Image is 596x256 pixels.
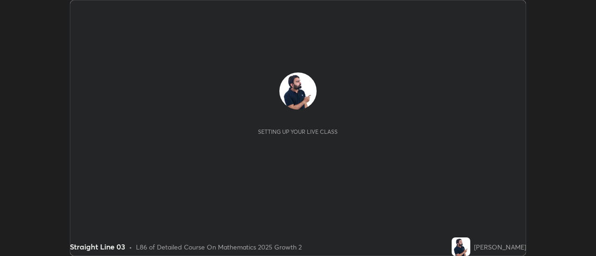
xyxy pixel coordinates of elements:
img: d555e2c214c544948a5787e7ef02be78.jpg [279,72,317,110]
div: Straight Line 03 [70,241,125,252]
div: Setting up your live class [258,128,338,135]
img: d555e2c214c544948a5787e7ef02be78.jpg [452,237,470,256]
div: L86 of Detailed Course On Mathematics 2025 Growth 2 [136,242,302,252]
div: • [129,242,132,252]
div: [PERSON_NAME] [474,242,526,252]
